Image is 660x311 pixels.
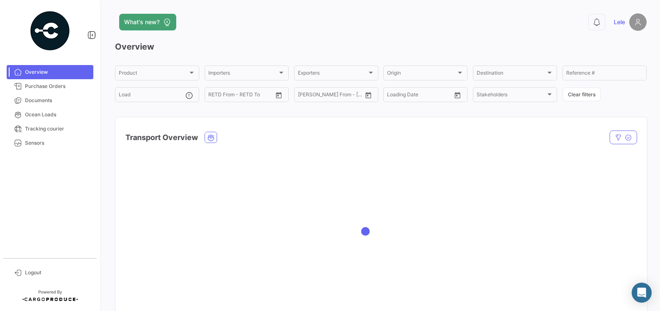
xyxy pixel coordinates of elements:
[477,93,546,99] span: Stakeholders
[205,132,217,143] button: Ocean
[405,93,435,99] input: To
[562,88,601,101] button: Clear filters
[25,139,90,147] span: Sensors
[7,108,93,122] a: Ocean Loads
[25,97,90,104] span: Documents
[226,93,256,99] input: To
[387,93,399,99] input: From
[124,18,160,26] span: What's new?
[315,93,346,99] input: To
[208,71,277,77] span: Importers
[25,83,90,90] span: Purchase Orders
[125,132,198,143] h4: Transport Overview
[387,71,456,77] span: Origin
[632,283,652,303] div: Abrir Intercom Messenger
[272,89,285,101] button: Open calendar
[25,125,90,133] span: Tracking courier
[629,13,647,31] img: placeholder-user.png
[7,65,93,79] a: Overview
[29,10,71,52] img: powered-by.png
[25,68,90,76] span: Overview
[362,89,375,101] button: Open calendar
[7,122,93,136] a: Tracking courier
[119,14,176,30] button: What's new?
[208,93,220,99] input: From
[119,71,188,77] span: Product
[298,71,367,77] span: Exporters
[7,136,93,150] a: Sensors
[7,93,93,108] a: Documents
[7,79,93,93] a: Purchase Orders
[298,93,310,99] input: From
[115,41,647,53] h3: Overview
[477,71,546,77] span: Destination
[25,269,90,276] span: Logout
[614,18,625,26] span: Lele
[451,89,464,101] button: Open calendar
[25,111,90,118] span: Ocean Loads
